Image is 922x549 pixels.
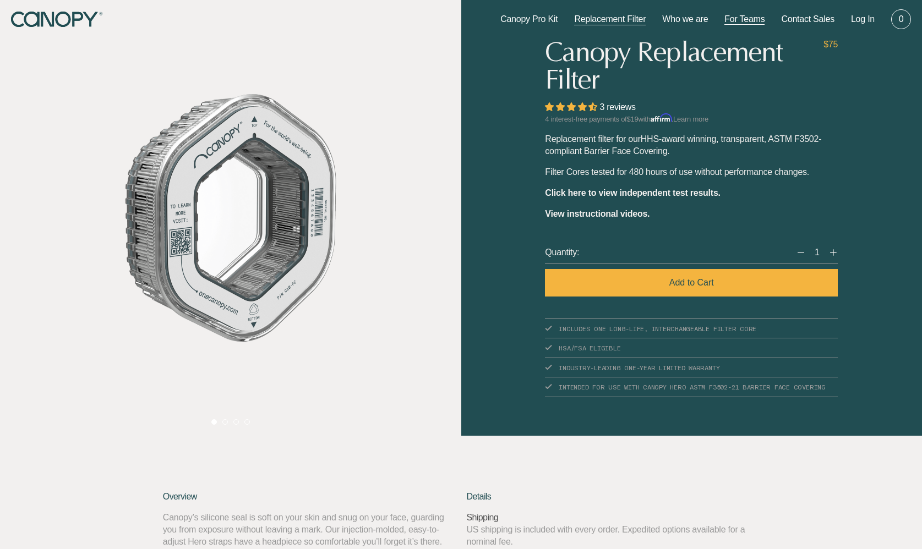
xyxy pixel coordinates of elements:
span: 3 reviews [599,102,635,112]
span: Quantity: [545,246,579,259]
p: HHS-award winning, transparent, ASTM F3502-compliant Barrier Face Covering. [545,133,838,157]
span: 4.67 stars [545,102,599,112]
a: View instructional videos. [545,209,650,218]
p: Canopy’s silicone seal is soft on your skin and snug on your face, guarding you from exposure wit... [163,512,456,548]
a: Click here to view independent test results [545,188,718,197]
a: Log In [851,13,875,25]
a: Who we are [662,13,708,25]
p: US shipping is included with every order. Expedited options available for a nominal fee. [467,524,760,548]
span: $19 [627,115,639,123]
a: 0 [891,9,911,29]
b: . [718,188,721,197]
a: Contact Sales [781,13,834,25]
h1: Canopy Replacement Filter [545,39,819,94]
li: HSA/FSA ELIGIBLE [545,338,838,358]
p: 4 interest-free payments of with . [545,113,838,124]
a: Learn more - Learn more about Affirm Financing (opens in modal) [673,115,708,123]
span: $75 [823,39,838,51]
li: INDUSTRY-LEADING ONE-YEAR LIMITED WARRANTY [545,358,838,378]
span: Affirm [651,113,672,122]
strong: View instructional videos [545,209,647,218]
h4: Shipping [467,512,760,524]
a: Canopy Pro Kit [500,13,558,25]
span: 0 [899,13,904,25]
li: INTENDED FOR USE WITH CANOPY HERO ASTM F3502-21 BARRIER FACE COVERING [545,377,838,397]
span: Replacement filter for our [545,134,640,144]
a: Replacement Filter [574,13,646,25]
h4: Overview [163,491,456,503]
b: . [647,209,650,218]
a: For Teams [724,13,765,25]
li: INCLUDES ONE LONG-LIFE, INTERCHANGEABLE FILTER CORE [545,319,838,339]
button: Add to Cart [545,269,838,297]
p: Filter Cores tested for 480 hours of use without performance changes. [545,166,838,178]
h4: Details [467,491,760,503]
